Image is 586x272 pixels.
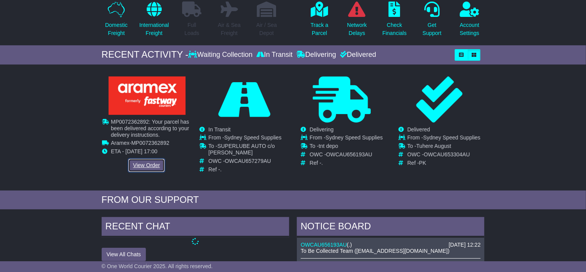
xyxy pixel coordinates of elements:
[338,51,376,59] div: Delivered
[256,21,277,37] p: Air / Sea Depot
[208,143,289,158] td: To -
[131,140,169,146] span: MP0072362892
[189,51,254,59] div: Waiting Collection
[310,126,333,133] span: Delivering
[347,21,367,37] p: Network Delays
[254,51,295,59] div: In Transit
[407,134,481,143] td: From -
[208,134,289,143] td: From -
[423,134,481,141] span: Sydney Speed Supplies
[102,194,485,206] div: FROM OUR SUPPORT
[407,160,481,166] td: Ref -
[182,21,201,37] p: Full Loads
[102,263,213,269] span: © One World Courier 2025. All rights reserved.
[105,1,128,41] a: DomesticFreight
[301,242,481,248] div: ( )
[407,143,481,151] td: To -
[416,143,451,149] span: Tuhere August
[109,76,186,115] img: Aramex.png
[111,140,129,146] span: Aramex
[102,217,289,238] div: RECENT CHAT
[419,160,426,166] span: PK
[407,151,481,160] td: OWC -
[319,143,338,149] span: tnt depo
[422,1,442,41] a: GetSupport
[460,21,479,37] p: Account Settings
[218,21,241,37] p: Air & Sea Freight
[326,151,372,158] span: OWCAU656193AU
[310,160,383,166] td: Ref -
[128,159,165,172] a: View Order
[139,21,169,37] p: International Freight
[208,166,289,173] td: Ref -
[449,242,481,248] div: [DATE] 12:22
[224,134,282,141] span: Sydney Speed Supplies
[310,1,329,41] a: Track aParcel
[423,21,442,37] p: Get Support
[310,143,383,151] td: To -
[105,21,127,37] p: Domestic Freight
[220,166,222,172] span: .
[208,143,275,156] span: SUPERLUBE AUTO c/o [PERSON_NAME]
[382,1,407,41] a: CheckFinancials
[459,1,480,41] a: AccountSettings
[301,248,449,254] span: To Be Collected Team ([EMAIL_ADDRESS][DOMAIN_NAME])
[349,242,350,248] span: .
[326,134,383,141] span: Sydney Speed Supplies
[310,134,383,143] td: From -
[111,119,189,138] span: MP0072362892: Your parcel has been delivered according to your delivery instructions.
[225,158,271,164] span: OWCAU657279AU
[102,49,189,60] div: RECENT ACTIVITY -
[295,51,338,59] div: Delivering
[301,242,347,248] a: OWCAU656193AU
[347,1,367,41] a: NetworkDelays
[111,140,191,148] td: -
[424,151,470,158] span: OWCAU653304AU
[111,148,157,154] span: ETA - [DATE] 17:00
[139,1,169,41] a: InternationalFreight
[311,21,328,37] p: Track a Parcel
[297,217,484,238] div: NOTICE BOARD
[321,160,323,166] span: .
[208,126,231,133] span: In Transit
[102,248,146,261] button: View All Chats
[407,126,430,133] span: Delivered
[208,158,289,166] td: OWC -
[310,151,383,160] td: OWC -
[382,21,407,37] p: Check Financials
